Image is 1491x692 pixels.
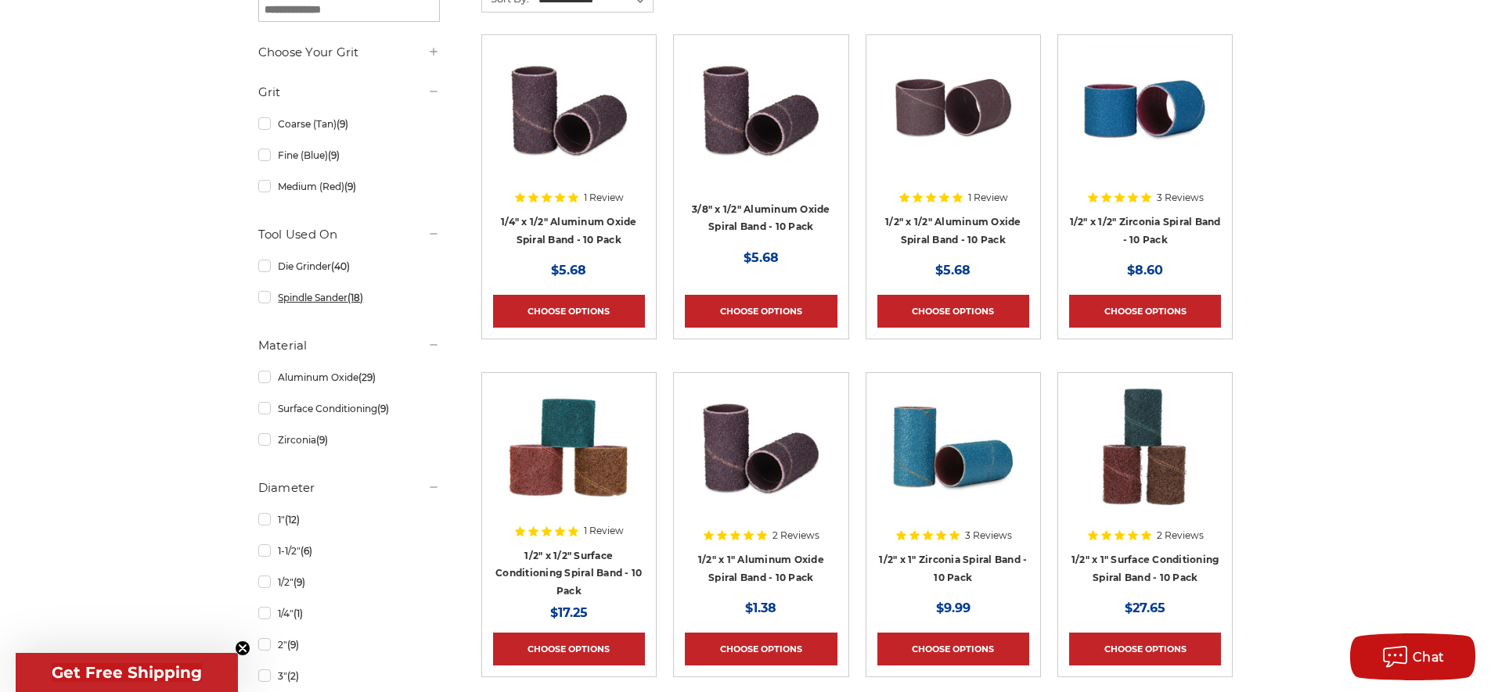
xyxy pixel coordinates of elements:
h5: Diameter [258,479,440,497]
a: Surface Conditioning [258,395,440,422]
a: 1/2" x 1/2" Scotch Brite Spiral Band [493,384,645,536]
span: (9) [344,181,356,192]
a: 1" [258,506,440,533]
a: Medium (Red) [258,173,440,200]
a: 1/2" x 1/2" Aluminum Oxide Spiral Band - 10 Pack [885,216,1021,246]
img: 1/2" x 1" Spiral Bands Zirconia [891,384,1016,509]
span: $8.60 [1127,263,1163,278]
a: 1-1/2" [258,537,440,565]
a: 1/2" x 1" Zirconia Spiral Band - 10 Pack [879,554,1027,583]
img: 1/2" x 1" Scotch Brite Spiral Band [1082,384,1208,509]
img: 3/8" x 1/2" AOX Spiral Bands [698,46,823,171]
span: (6) [301,545,312,557]
span: $5.68 [935,263,971,278]
span: (2) [287,670,299,682]
span: (9) [287,639,299,651]
a: 1/2" x 1/2" Spiral Bands Aluminum Oxide [877,46,1029,198]
a: 1/4" x 1/2" Aluminum Oxide Spiral Band - 10 Pack [501,216,637,246]
span: 3 Reviews [1157,193,1204,203]
a: 3/8" x 1/2" AOX Spiral Bands [685,46,837,198]
a: 1/2" x 1" Surface Conditioning Spiral Band - 10 Pack [1071,554,1219,583]
span: $9.99 [936,601,971,615]
h5: Choose Your Grit [258,43,440,62]
a: Fine (Blue) [258,142,440,169]
a: 3/8" x 1/2" Aluminum Oxide Spiral Band - 10 Pack [692,203,830,233]
a: Coarse (Tan) [258,110,440,138]
a: Choose Options [1069,295,1221,328]
a: Choose Options [493,633,645,665]
span: (1) [294,608,303,619]
span: $1.38 [745,601,776,615]
span: $5.68 [551,263,586,278]
a: Choose Options [1069,633,1221,665]
span: (40) [331,260,350,272]
span: (12) [285,514,300,525]
span: 2 Reviews [1157,531,1204,540]
h5: Tool Used On [258,225,440,244]
a: 1/4" x 1/2" Spiral Bands AOX [493,46,645,198]
span: 1 Review [584,193,624,203]
span: Get Free Shipping [52,663,202,682]
h5: Grit [258,83,440,102]
span: 2 Reviews [773,531,819,540]
span: (9) [316,434,328,446]
img: 1/2" x 1/2" Scotch Brite Spiral Band [506,384,632,509]
a: Choose Options [877,633,1029,665]
a: Choose Options [493,295,645,328]
button: Chat [1350,633,1475,680]
span: Chat [1413,650,1445,665]
h5: Material [258,336,440,355]
a: 1/2" x 1" Aluminum Oxide Spiral Band - 10 Pack [698,554,824,583]
span: (18) [348,292,363,303]
span: (29) [358,371,376,383]
img: 1/4" x 1/2" Spiral Bands AOX [506,46,632,171]
span: $5.68 [744,250,779,265]
a: Choose Options [685,633,837,665]
a: Choose Options [685,295,837,328]
span: (9) [294,576,305,588]
div: Get Free ShippingClose teaser [16,653,238,692]
a: 1/2" x 1/2" Spiral Bands Zirconia Aluminum [1069,46,1221,198]
a: 1/2" x 1" Scotch Brite Spiral Band [1069,384,1221,536]
span: 1 Review [968,193,1008,203]
a: Aluminum Oxide [258,364,440,391]
img: 1/2" x 1/2" Spiral Bands Aluminum Oxide [891,46,1016,171]
a: 1/2" x 1/2" Zirconia Spiral Band - 10 Pack [1070,216,1221,246]
a: Choose Options [877,295,1029,328]
span: (9) [337,118,348,130]
a: 1/2" [258,568,440,596]
a: 1/2" x 1" Spiral Bands Zirconia [877,384,1029,536]
button: Close teaser [235,640,250,656]
span: (9) [328,149,340,161]
span: $17.25 [550,605,588,620]
a: Spindle Sander [258,284,440,311]
a: 2" [258,631,440,658]
span: (9) [377,403,389,414]
a: 3" [258,662,440,690]
a: 1/4" [258,600,440,627]
a: Die Grinder [258,253,440,280]
span: 3 Reviews [965,531,1012,540]
a: 1/2" x 1" AOX Spiral Bands [685,384,837,536]
span: $27.65 [1125,601,1165,615]
img: 1/2" x 1" AOX Spiral Bands [698,384,823,509]
img: 1/2" x 1/2" Spiral Bands Zirconia Aluminum [1082,46,1208,171]
a: 1/2" x 1/2" Surface Conditioning Spiral Band - 10 Pack [495,550,642,597]
a: Zirconia [258,426,440,454]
